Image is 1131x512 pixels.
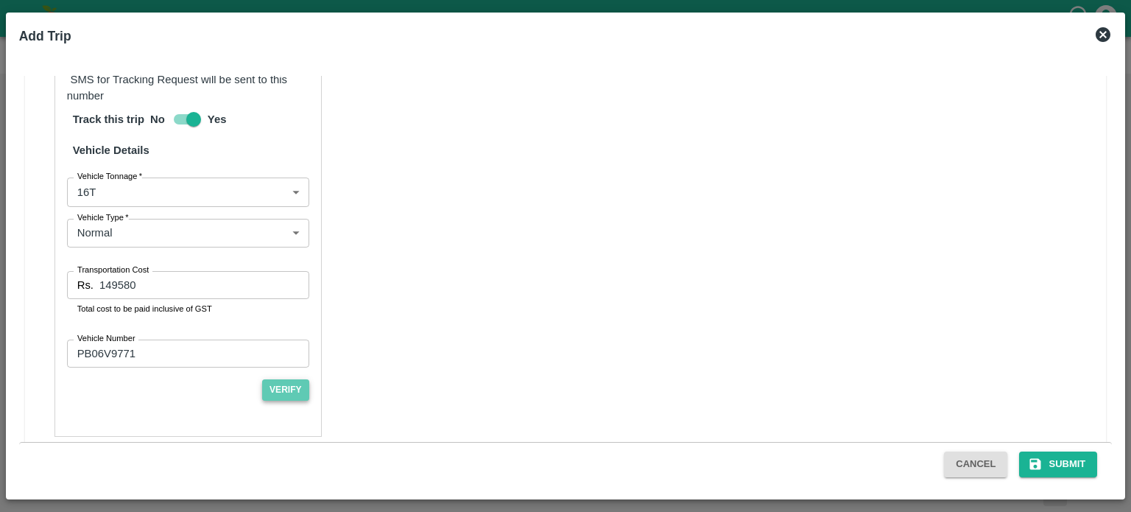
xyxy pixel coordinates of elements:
label: Transportation Cost [77,264,149,276]
b: Add Trip [19,29,71,43]
p: 16T [77,184,96,200]
input: Ex: TS07EX8889 [67,340,309,368]
p: Total cost to be paid inclusive of GST [77,302,299,315]
button: Cancel [944,452,1007,477]
label: Vehicle Type [77,212,129,224]
label: Vehicle Number [77,333,135,345]
p: Normal [77,225,113,241]
b: Yes [208,113,227,125]
h6: Track this trip [67,104,150,135]
label: Vehicle Tonnage [77,171,142,183]
p: SMS for Tracking Request will be sent to this number [67,69,309,105]
strong: Vehicle Details [73,144,149,156]
button: Verify [262,379,309,401]
p: No [150,111,165,127]
p: Rs. [77,277,94,293]
button: Submit [1019,452,1097,477]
